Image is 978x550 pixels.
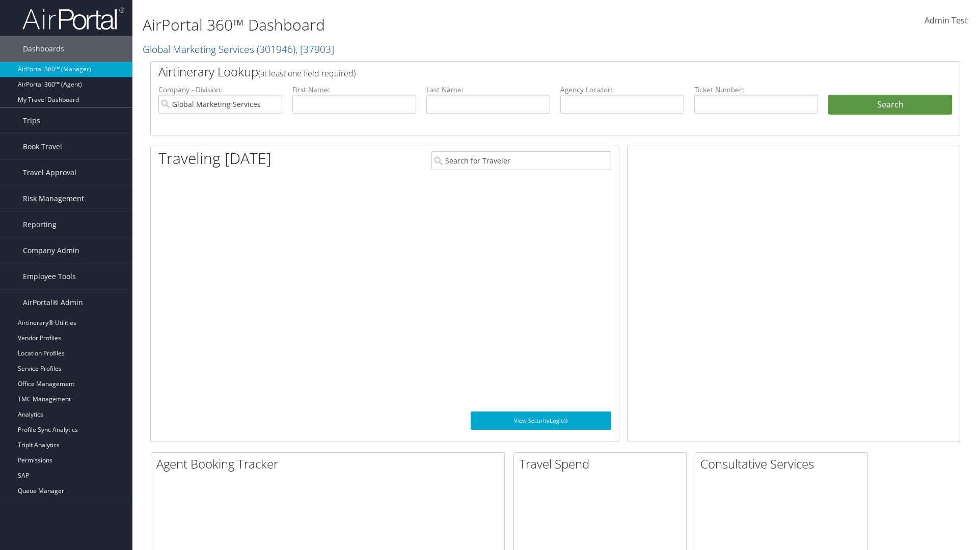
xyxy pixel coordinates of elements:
a: Global Marketing Services [143,42,334,56]
span: ( 301946 ) [257,42,295,56]
span: Company Admin [23,238,79,263]
span: Book Travel [23,134,62,159]
span: Trips [23,108,40,133]
input: Search for Traveler [431,151,611,170]
h2: Travel Spend [519,455,686,473]
span: (at least one field required) [258,68,356,79]
label: Ticket Number: [694,85,818,95]
h2: Consultative Services [700,455,867,473]
h2: Agent Booking Tracker [156,455,504,473]
span: Risk Management [23,186,84,211]
span: AirPortal® Admin [23,290,83,315]
span: Dashboards [23,36,64,62]
img: airportal-logo.png [22,7,124,31]
button: Search [828,95,952,115]
a: View SecurityLogic® [471,411,611,430]
span: Admin Test [925,15,968,26]
a: Admin Test [925,5,968,37]
h2: Airtinerary Lookup [158,63,885,80]
label: Company - Division: [158,85,282,95]
h1: AirPortal 360™ Dashboard [143,14,693,36]
span: , [ 37903 ] [295,42,334,56]
h1: Traveling [DATE] [158,148,271,169]
span: Reporting [23,212,57,237]
label: First Name: [292,85,416,95]
label: Agency Locator: [560,85,684,95]
label: Last Name: [426,85,550,95]
span: Employee Tools [23,264,76,289]
span: Travel Approval [23,160,76,185]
